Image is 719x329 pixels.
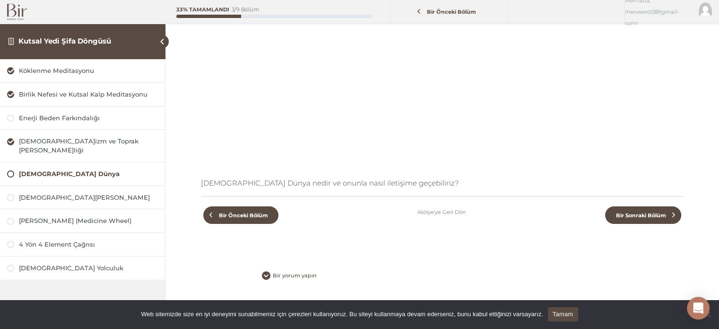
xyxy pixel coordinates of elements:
div: [DEMOGRAPHIC_DATA][PERSON_NAME] [19,193,158,202]
a: Bir Önceki Bölüm [393,3,505,21]
a: [DEMOGRAPHIC_DATA][PERSON_NAME] [7,193,158,202]
a: [DEMOGRAPHIC_DATA] Dünya [7,169,158,178]
a: Birlik Nefesi ve Kutsal Kalp Meditasyonu [7,90,158,99]
a: Köklenme Meditasyonu [7,66,158,75]
a: [DEMOGRAPHIC_DATA] Yolculuk [7,264,158,273]
div: Enerji Beden Farkındalığı [19,114,158,123]
a: [DEMOGRAPHIC_DATA]izm ve Toprak [PERSON_NAME]liği [7,137,158,155]
div: [DEMOGRAPHIC_DATA]izm ve Toprak [PERSON_NAME]liği [19,137,158,155]
div: 3/9 Bölüm [232,7,259,12]
a: Bir Önceki Bölüm [203,206,278,224]
div: Open Intercom Messenger [687,297,710,320]
div: [DEMOGRAPHIC_DATA] Yolculuk [19,264,158,273]
span: Bir Sonraki Bölüm [610,212,671,219]
div: Birlik Nefesi ve Kutsal Kalp Meditasyonu [19,90,158,99]
a: Bir Sonraki Bölüm [605,206,681,224]
p: [DEMOGRAPHIC_DATA] Dünya nedir ve onunla nasıl iletişime geçebiliriz? [201,178,684,189]
a: Atölye'ye Geri Dön [417,206,466,218]
div: [PERSON_NAME] (Medicine Wheel) [19,216,158,225]
a: [PERSON_NAME] (Medicine Wheel) [7,216,158,225]
a: Tamam [548,307,578,321]
span: Bir Önceki Bölüm [421,9,481,15]
div: [DEMOGRAPHIC_DATA] Dünya [19,169,158,178]
div: 33% Tamamlandı [176,7,229,12]
span: Bir Önceki Bölüm [213,212,273,219]
div: 4 Yön 4 Element Çağrısı [19,240,158,249]
div: Köklenme Meditasyonu [19,66,158,75]
a: Enerji Beden Farkındalığı [7,114,158,123]
a: Kutsal Yedi Şifa Döngüsü [18,36,111,45]
img: Bir Logo [7,4,27,20]
a: 4 Yön 4 Element Çağrısı [7,240,158,249]
span: Bir yorum yapın [270,272,322,279]
span: Web sitemizde size en iyi deneyimi sunabilmemiz için çerezleri kullanıyoruz. Bu siteyi kullanmaya... [141,310,543,319]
